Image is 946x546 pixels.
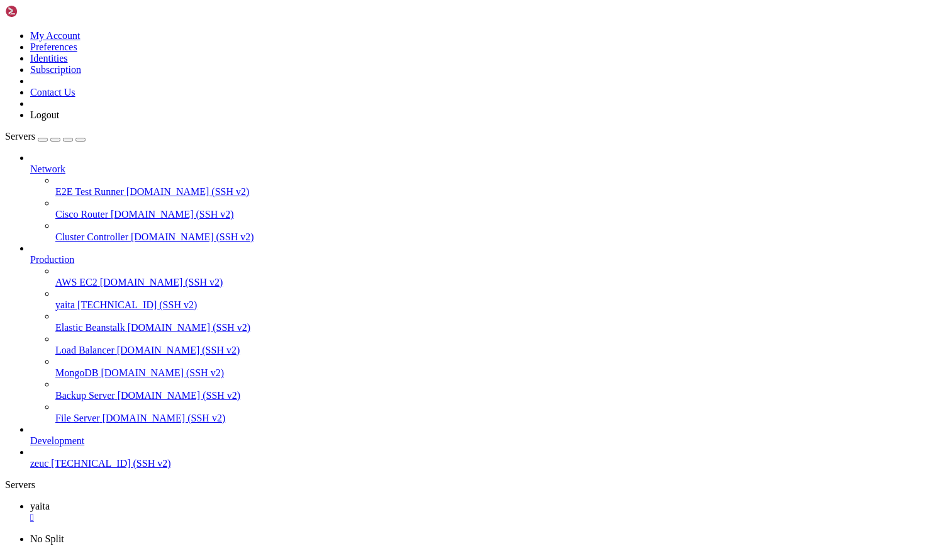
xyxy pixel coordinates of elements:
a: MongoDB [DOMAIN_NAME] (SSH v2) [55,367,941,379]
span: [DOMAIN_NAME] (SSH v2) [128,322,251,333]
a: File Server [DOMAIN_NAME] (SSH v2) [55,413,941,424]
span: Development [30,435,84,446]
li: AWS EC2 [DOMAIN_NAME] (SSH v2) [55,265,941,288]
a: Backup Server [DOMAIN_NAME] (SSH v2) [55,390,941,401]
span: [TECHNICAL_ID] (SSH v2) [51,458,170,469]
li: File Server [DOMAIN_NAME] (SSH v2) [55,401,941,424]
li: Elastic Beanstalk [DOMAIN_NAME] (SSH v2) [55,311,941,333]
li: zeuc [TECHNICAL_ID] (SSH v2) [30,447,941,469]
a: Logout [30,109,59,120]
span: [DOMAIN_NAME] (SSH v2) [100,277,223,287]
img: Shellngn [5,5,77,18]
a: E2E Test Runner [DOMAIN_NAME] (SSH v2) [55,186,941,198]
span: Elastic Beanstalk [55,322,125,333]
a: Load Balancer [DOMAIN_NAME] (SSH v2) [55,345,941,356]
a: No Split [30,533,64,544]
span: Cluster Controller [55,231,128,242]
a: yaita [30,501,941,523]
li: E2E Test Runner [DOMAIN_NAME] (SSH v2) [55,175,941,198]
span: [DOMAIN_NAME] (SSH v2) [103,413,226,423]
span: [DOMAIN_NAME] (SSH v2) [111,209,234,220]
span: Backup Server [55,390,115,401]
li: Network [30,152,941,243]
div: Servers [5,479,941,491]
a: Cisco Router [DOMAIN_NAME] (SSH v2) [55,209,941,220]
a: Development [30,435,941,447]
span: E2E Test Runner [55,186,124,197]
span: [DOMAIN_NAME] (SSH v2) [117,345,240,355]
span: [DOMAIN_NAME] (SSH v2) [101,367,224,378]
span: Production [30,254,74,265]
li: Production [30,243,941,424]
a: My Account [30,30,81,41]
span: Cisco Router [55,209,108,220]
span: [DOMAIN_NAME] (SSH v2) [126,186,250,197]
a: yaita [TECHNICAL_ID] (SSH v2) [55,299,941,311]
a: zeuc [TECHNICAL_ID] (SSH v2) [30,458,941,469]
span: [DOMAIN_NAME] (SSH v2) [131,231,254,242]
a:  [30,512,941,523]
span: Servers [5,131,35,142]
li: MongoDB [DOMAIN_NAME] (SSH v2) [55,356,941,379]
a: Elastic Beanstalk [DOMAIN_NAME] (SSH v2) [55,322,941,333]
a: AWS EC2 [DOMAIN_NAME] (SSH v2) [55,277,941,288]
li: Cluster Controller [DOMAIN_NAME] (SSH v2) [55,220,941,243]
li: Cisco Router [DOMAIN_NAME] (SSH v2) [55,198,941,220]
a: Subscription [30,64,81,75]
span: AWS EC2 [55,277,97,287]
li: yaita [TECHNICAL_ID] (SSH v2) [55,288,941,311]
a: Cluster Controller [DOMAIN_NAME] (SSH v2) [55,231,941,243]
span: MongoDB [55,367,98,378]
span: [TECHNICAL_ID] (SSH v2) [77,299,197,310]
span: yaita [30,501,50,511]
a: Contact Us [30,87,75,97]
span: yaita [55,299,75,310]
span: Network [30,164,65,174]
span: zeuc [30,458,48,469]
span: Load Balancer [55,345,114,355]
span: [DOMAIN_NAME] (SSH v2) [118,390,241,401]
a: Network [30,164,941,175]
li: Load Balancer [DOMAIN_NAME] (SSH v2) [55,333,941,356]
li: Development [30,424,941,447]
a: Servers [5,131,86,142]
li: Backup Server [DOMAIN_NAME] (SSH v2) [55,379,941,401]
a: Preferences [30,42,77,52]
a: Production [30,254,941,265]
span: File Server [55,413,100,423]
a: Identities [30,53,68,64]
